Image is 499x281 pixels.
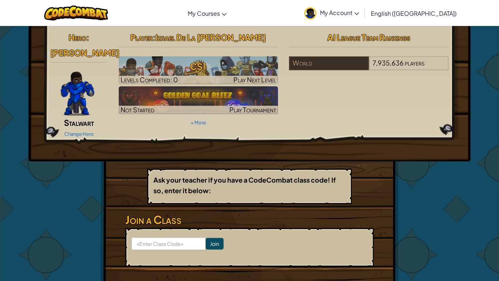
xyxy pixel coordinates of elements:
span: Player [130,32,153,42]
div: World [289,56,369,70]
span: Hero [69,32,86,42]
a: My Courses [184,3,230,23]
b: Ask your teacher if you have a CodeCombat class code! If so, enter it below: [153,176,336,195]
span: [PERSON_NAME] [50,48,119,58]
h3: CS1 [119,58,278,75]
img: Gordon-selection-pose.png [61,72,94,116]
span: : [153,32,156,42]
img: CodeCombat logo [44,5,108,20]
span: : [86,32,89,42]
span: Play Tournament [229,105,276,114]
span: Stalwart [64,117,94,128]
a: Not StartedPlay Tournament [119,86,278,114]
a: + More [191,120,206,125]
span: players [405,59,424,67]
span: AI League Team Rankings [327,32,410,42]
span: English ([GEOGRAPHIC_DATA]) [371,10,457,17]
span: Not Started [121,105,155,114]
a: English ([GEOGRAPHIC_DATA]) [367,3,460,23]
a: Play Next Level [119,56,278,84]
span: Play Next Level [233,75,276,84]
a: Change Hero [64,131,94,137]
input: Join [206,238,224,250]
span: My Courses [188,10,220,17]
input: <Enter Class Code> [132,237,206,250]
img: avatar [304,7,316,19]
h3: Join a Class [125,211,374,228]
a: My Account [301,1,363,25]
span: My Account [320,9,359,16]
img: CS1 [119,56,278,84]
span: Levels Completed: 0 [121,75,178,84]
span: 7,935,636 [373,59,404,67]
a: World7,935,636players [289,63,449,72]
img: Golden Goal [119,86,278,114]
span: Izrael De La [PERSON_NAME] [156,32,266,42]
